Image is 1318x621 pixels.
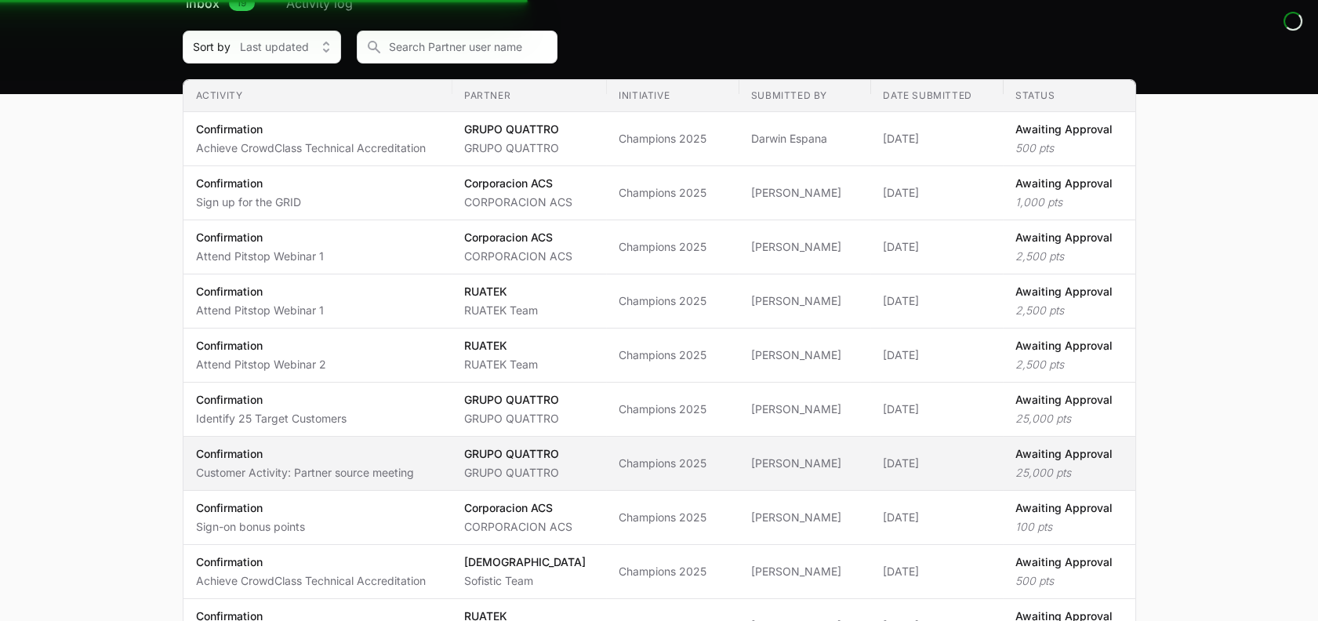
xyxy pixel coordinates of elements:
[606,80,739,112] th: Initiative
[196,284,324,300] p: Confirmation
[196,140,426,156] p: Achieve CrowdClass Technical Accreditation
[464,411,559,427] p: GRUPO QUATTRO
[183,31,341,64] div: Sort by filter
[751,510,859,525] span: [PERSON_NAME]
[464,176,572,191] p: Corporacion ACS
[751,131,859,147] span: Darwin Espana
[196,573,426,589] p: Achieve CrowdClass Technical Accreditation
[1015,194,1113,210] p: 1,000 pts
[464,465,559,481] p: GRUPO QUATTRO
[1015,392,1113,408] p: Awaiting Approval
[183,31,341,64] button: Sort byLast updated
[464,249,572,264] p: CORPORACION ACS
[1015,338,1113,354] p: Awaiting Approval
[883,239,990,255] span: [DATE]
[464,303,538,318] p: RUATEK Team
[1015,411,1113,427] p: 25,000 pts
[619,347,726,363] span: Champions 2025
[751,239,859,255] span: [PERSON_NAME]
[870,80,1003,112] th: Date submitted
[464,122,559,137] p: GRUPO QUATTRO
[883,564,990,579] span: [DATE]
[464,357,538,372] p: RUATEK Team
[751,185,859,201] span: [PERSON_NAME]
[196,554,426,570] p: Confirmation
[751,456,859,471] span: [PERSON_NAME]
[196,519,305,535] p: Sign-on bonus points
[196,176,301,191] p: Confirmation
[619,239,726,255] span: Champions 2025
[751,564,859,579] span: [PERSON_NAME]
[464,338,538,354] p: RUATEK
[883,456,990,471] span: [DATE]
[751,293,859,309] span: [PERSON_NAME]
[196,338,326,354] p: Confirmation
[619,510,726,525] span: Champions 2025
[464,446,559,462] p: GRUPO QUATTRO
[196,465,414,481] p: Customer Activity: Partner source meeting
[196,357,326,372] p: Attend Pitstop Webinar 2
[1015,230,1113,245] p: Awaiting Approval
[619,293,726,309] span: Champions 2025
[1015,176,1113,191] p: Awaiting Approval
[619,131,726,147] span: Champions 2025
[1015,122,1113,137] p: Awaiting Approval
[464,519,572,535] p: CORPORACION ACS
[1015,554,1113,570] p: Awaiting Approval
[464,140,559,156] p: GRUPO QUATTRO
[1015,140,1113,156] p: 500 pts
[1015,500,1113,516] p: Awaiting Approval
[193,39,231,55] span: Sort by
[464,554,586,570] p: [DEMOGRAPHIC_DATA]
[751,347,859,363] span: [PERSON_NAME]
[883,131,990,147] span: [DATE]
[1015,249,1113,264] p: 2,500 pts
[196,446,414,462] p: Confirmation
[751,401,859,417] span: [PERSON_NAME]
[1015,446,1113,462] p: Awaiting Approval
[464,230,572,245] p: Corporacion ACS
[619,456,726,471] span: Champions 2025
[1015,284,1113,300] p: Awaiting Approval
[619,564,726,579] span: Champions 2025
[1015,465,1113,481] p: 25,000 pts
[464,392,559,408] p: GRUPO QUATTRO
[196,122,426,137] p: Confirmation
[1015,519,1113,535] p: 100 pts
[464,194,572,210] p: CORPORACION ACS
[883,510,990,525] span: [DATE]
[619,401,726,417] span: Champions 2025
[464,573,586,589] p: Sofistic Team
[183,80,452,112] th: Activity
[196,230,324,245] p: Confirmation
[883,347,990,363] span: [DATE]
[1015,573,1113,589] p: 500 pts
[357,31,557,64] input: Search Partner user name
[619,185,726,201] span: Champions 2025
[1015,303,1113,318] p: 2,500 pts
[196,411,347,427] p: Identify 25 Target Customers
[196,392,347,408] p: Confirmation
[1015,357,1113,372] p: 2,500 pts
[196,500,305,516] p: Confirmation
[196,249,324,264] p: Attend Pitstop Webinar 1
[883,401,990,417] span: [DATE]
[883,185,990,201] span: [DATE]
[1003,80,1135,112] th: Status
[464,284,538,300] p: RUATEK
[240,39,309,55] span: Last updated
[464,500,572,516] p: Corporacion ACS
[739,80,871,112] th: Submitted by
[452,80,606,112] th: Partner
[883,293,990,309] span: [DATE]
[196,194,301,210] p: Sign up for the GRID
[196,303,324,318] p: Attend Pitstop Webinar 1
